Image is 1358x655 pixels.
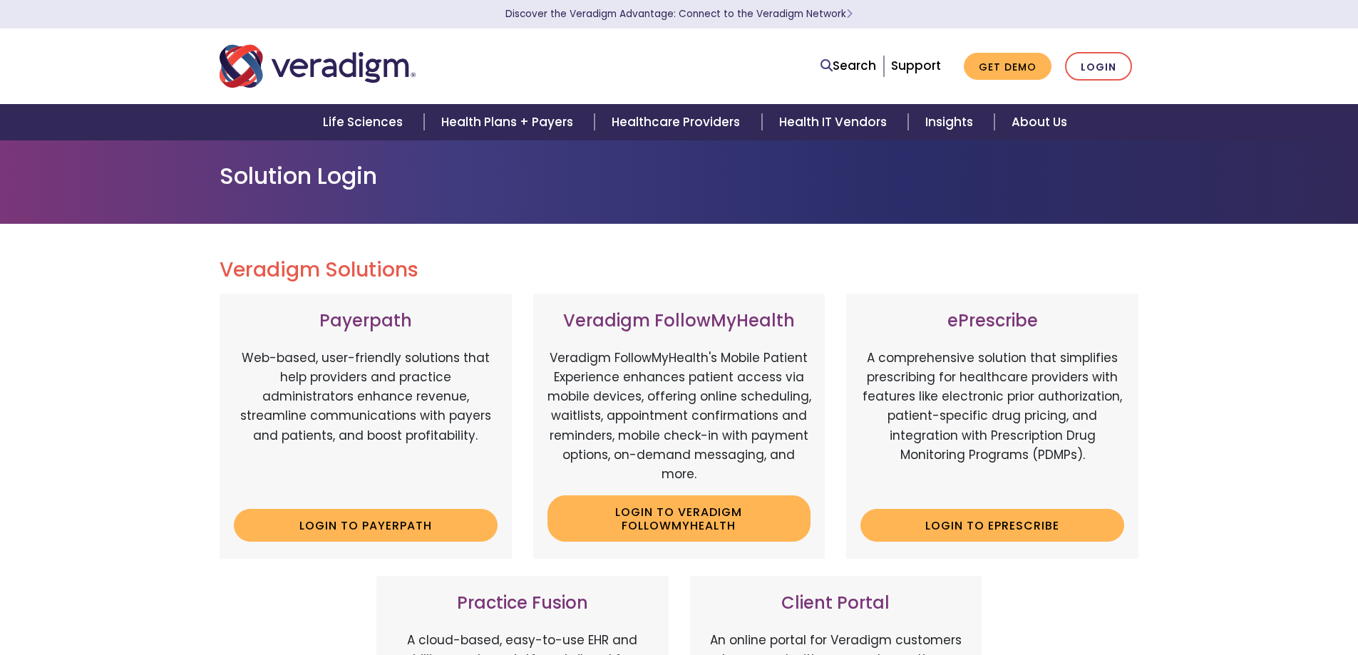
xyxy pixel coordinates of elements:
a: Support [891,57,941,74]
a: Discover the Veradigm Advantage: Connect to the Veradigm NetworkLearn More [505,7,853,21]
a: Login [1065,52,1132,81]
a: Login to ePrescribe [860,509,1124,542]
a: Search [821,56,876,76]
h3: ePrescribe [860,311,1124,331]
a: Health Plans + Payers [424,104,595,140]
h2: Veradigm Solutions [220,258,1139,282]
img: Veradigm logo [220,43,416,90]
h3: Client Portal [704,593,968,614]
h3: Payerpath [234,311,498,331]
h3: Practice Fusion [391,593,654,614]
a: Insights [908,104,994,140]
a: About Us [994,104,1084,140]
a: Get Demo [964,53,1051,81]
span: Learn More [846,7,853,21]
p: Web-based, user-friendly solutions that help providers and practice administrators enhance revenu... [234,349,498,498]
h3: Veradigm FollowMyHealth [547,311,811,331]
a: Health IT Vendors [762,104,908,140]
a: Healthcare Providers [595,104,761,140]
h1: Solution Login [220,163,1139,190]
a: Login to Payerpath [234,509,498,542]
a: Life Sciences [306,104,424,140]
a: Login to Veradigm FollowMyHealth [547,495,811,542]
p: Veradigm FollowMyHealth's Mobile Patient Experience enhances patient access via mobile devices, o... [547,349,811,484]
p: A comprehensive solution that simplifies prescribing for healthcare providers with features like ... [860,349,1124,498]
